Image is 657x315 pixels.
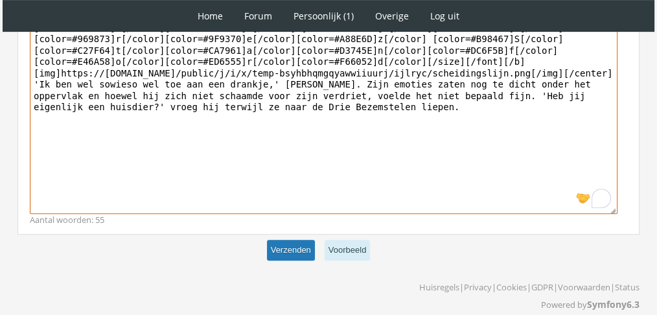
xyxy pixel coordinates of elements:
p: | | | | | [419,277,640,294]
a: Symfony6.3 [587,298,640,310]
strong: 6.3 [627,298,640,310]
a: Huisregels [419,281,459,293]
a: Privacy [464,281,492,293]
button: Voorbeeld [325,240,371,261]
a: Cookies [496,281,527,293]
a: Status [615,281,640,293]
a: Voorwaarden [558,281,610,293]
button: Verzenden [267,240,315,261]
div: Aantal woorden: 55 [30,214,627,226]
a: GDPR [531,281,553,293]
